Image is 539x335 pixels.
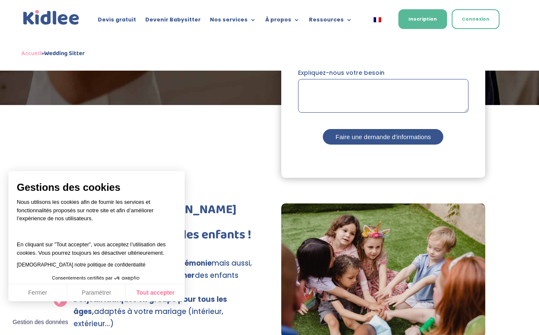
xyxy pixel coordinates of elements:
[44,48,85,58] strong: Wedding Sitter
[21,8,81,27] img: logo_kidlee_bleu
[17,181,176,194] span: Gestions des cookies
[145,17,201,26] a: Devenir Babysitter
[309,17,352,26] a: Ressources
[17,232,176,257] p: En cliquant sur ”Tout accepter”, vous acceptez l’utilisation des cookies. Vous pourrez toujours l...
[298,69,468,115] label: Expliquez-nous votre besoin
[13,319,68,326] span: Gestion des données
[398,9,447,29] a: Inscription
[21,48,85,58] span: »
[8,284,67,302] button: Fermer
[210,17,256,26] a: Nos services
[52,276,113,280] span: Consentements certifiés par
[114,266,139,291] svg: Axeptio
[48,273,145,284] button: Consentements certifiés par
[73,294,227,317] strong: jeux ludiques en groupe pour tous les âges,
[21,48,41,58] a: Accueil
[452,9,500,29] a: Connexion
[173,258,212,268] strong: cérémonie
[98,17,136,26] a: Devis gratuit
[374,17,381,22] img: Français
[67,284,126,302] button: Paramétrer
[17,262,145,268] a: [DEMOGRAPHIC_DATA] notre politique de confidentialité
[17,198,176,228] p: Nous utilisons les cookies afin de fournir les services et fonctionnalités proposés sur notre sit...
[21,8,81,27] a: Kidlee Logo
[298,79,468,113] textarea: Expliquez-nous votre besoin
[265,17,300,26] a: À propos
[73,293,257,330] p: Des adaptés à votre mariage (intérieur, extérieur…)
[8,314,73,331] button: Fermer le widget sans consentement
[323,129,443,145] input: Faire une demande d'informations
[126,284,185,302] button: Tout accepter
